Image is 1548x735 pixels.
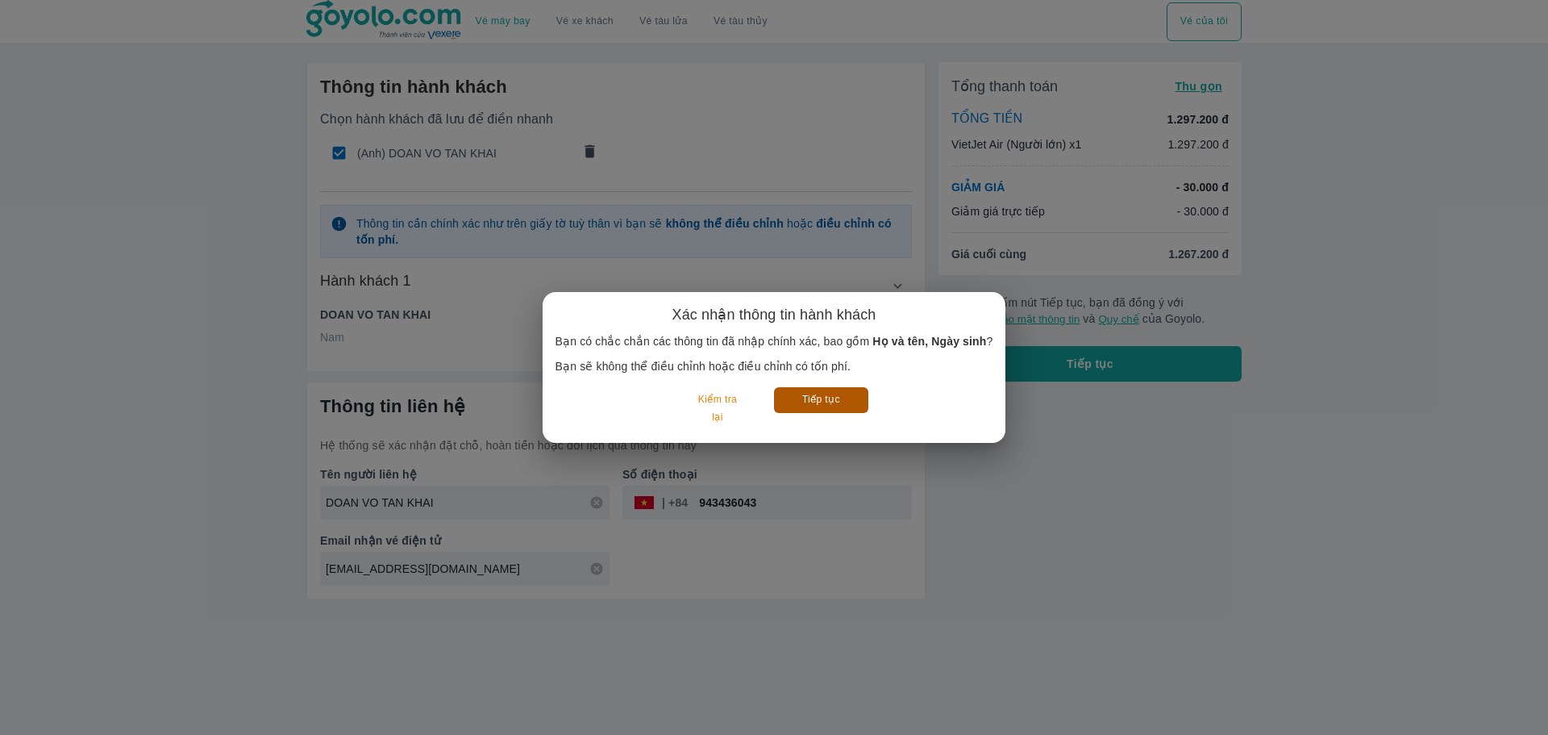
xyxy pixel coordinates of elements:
p: Bạn có chắc chắn các thông tin đã nhập chính xác, bao gồm ? [556,333,993,349]
h6: Xác nhận thông tin hành khách [672,305,876,324]
button: Tiếp tục [774,387,868,412]
p: Bạn sẽ không thể điều chỉnh hoặc điều chỉnh có tốn phí. [556,358,993,374]
button: Kiểm tra lại [680,387,755,430]
b: Họ và tên, Ngày sinh [872,335,986,348]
